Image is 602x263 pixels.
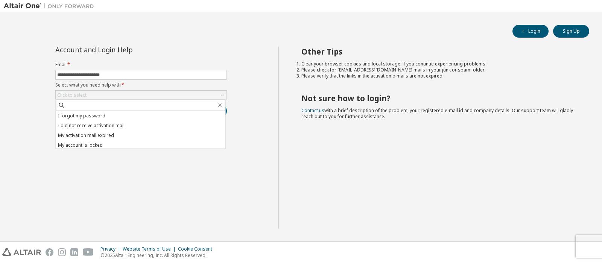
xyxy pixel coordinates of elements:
img: facebook.svg [46,248,53,256]
img: linkedin.svg [70,248,78,256]
label: Select what you need help with [55,82,227,88]
img: instagram.svg [58,248,66,256]
div: Website Terms of Use [123,246,178,252]
div: Privacy [100,246,123,252]
h2: Not sure how to login? [301,93,576,103]
li: I forgot my password [56,111,225,121]
button: Sign Up [553,25,589,38]
li: Please check for [EMAIL_ADDRESS][DOMAIN_NAME] mails in your junk or spam folder. [301,67,576,73]
div: Account and Login Help [55,47,193,53]
div: Cookie Consent [178,246,217,252]
div: Click to select [57,92,87,98]
span: with a brief description of the problem, your registered e-mail id and company details. Our suppo... [301,107,573,120]
button: Login [512,25,549,38]
p: © 2025 Altair Engineering, Inc. All Rights Reserved. [100,252,217,258]
img: Altair One [4,2,98,10]
a: Contact us [301,107,324,114]
li: Clear your browser cookies and local storage, if you continue experiencing problems. [301,61,576,67]
img: altair_logo.svg [2,248,41,256]
li: Please verify that the links in the activation e-mails are not expired. [301,73,576,79]
div: Click to select [56,91,227,100]
h2: Other Tips [301,47,576,56]
img: youtube.svg [83,248,94,256]
label: Email [55,62,227,68]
